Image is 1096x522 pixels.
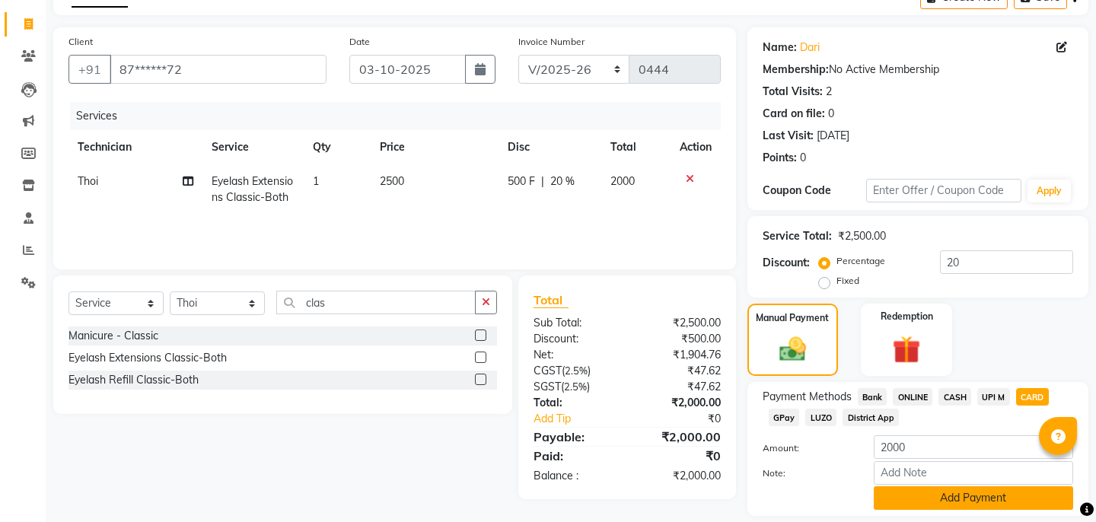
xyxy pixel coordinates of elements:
div: Total: [522,395,627,411]
span: Payment Methods [763,389,852,405]
div: ₹0 [645,411,732,427]
div: ( ) [522,379,627,395]
div: Discount: [763,255,810,271]
div: No Active Membership [763,62,1073,78]
th: Total [601,130,671,164]
img: _cash.svg [771,334,814,364]
div: Discount: [522,331,627,347]
div: Name: [763,40,797,56]
th: Disc [499,130,601,164]
span: UPI M [977,388,1010,406]
img: _gift.svg [884,333,929,368]
span: ONLINE [893,388,932,406]
div: ₹47.62 [627,363,732,379]
div: [DATE] [817,128,849,144]
label: Fixed [836,274,859,288]
div: Paid: [522,447,627,465]
div: ₹2,000.00 [627,468,732,484]
div: ₹500.00 [627,331,732,347]
input: Search by Name/Mobile/Email/Code [110,55,327,84]
div: ₹1,904.76 [627,347,732,363]
input: Enter Offer / Coupon Code [866,179,1021,202]
span: SGST [534,380,561,393]
button: +91 [68,55,111,84]
div: ₹2,000.00 [627,395,732,411]
span: GPay [769,409,800,426]
input: Search or Scan [276,291,476,314]
label: Percentage [836,254,885,268]
label: Date [349,35,370,49]
label: Manual Payment [756,311,829,325]
span: 2.5% [564,380,587,393]
span: 1 [313,174,319,188]
div: Balance : [522,468,627,484]
label: Invoice Number [518,35,585,49]
div: Last Visit: [763,128,814,144]
div: ₹2,000.00 [627,428,732,446]
span: 2500 [380,174,404,188]
div: Eyelash Refill Classic-Both [68,372,199,388]
input: Add Note [874,461,1073,485]
span: | [541,173,544,189]
div: Points: [763,150,797,166]
button: Apply [1027,180,1071,202]
a: Add Tip [522,411,645,427]
span: Bank [858,388,887,406]
div: Eyelash Extensions Classic-Both [68,350,227,366]
div: Services [70,102,732,130]
span: CASH [938,388,971,406]
div: Coupon Code [763,183,866,199]
th: Action [671,130,721,164]
th: Technician [68,130,202,164]
div: 0 [828,106,834,122]
div: ₹2,500.00 [627,315,732,331]
div: Membership: [763,62,829,78]
a: Dari [800,40,820,56]
div: 0 [800,150,806,166]
span: Eyelash Extensions Classic-Both [212,174,293,204]
th: Price [371,130,499,164]
div: Net: [522,347,627,363]
div: Total Visits: [763,84,823,100]
label: Amount: [751,441,862,455]
iframe: chat widget [1032,461,1081,507]
div: Sub Total: [522,315,627,331]
div: ₹2,500.00 [838,228,886,244]
th: Service [202,130,304,164]
span: Thoi [78,174,98,188]
span: Total [534,292,569,308]
span: CGST [534,364,562,377]
span: LUZO [805,409,836,426]
div: ₹47.62 [627,379,732,395]
div: ₹0 [627,447,732,465]
button: Add Payment [874,486,1073,510]
span: District App [843,409,899,426]
input: Amount [874,435,1073,459]
div: Card on file: [763,106,825,122]
th: Qty [304,130,371,164]
label: Client [68,35,93,49]
div: Payable: [522,428,627,446]
div: Manicure - Classic [68,328,158,344]
span: 2.5% [565,364,588,377]
label: Note: [751,466,862,480]
div: Service Total: [763,228,832,244]
div: 2 [826,84,832,100]
span: 2000 [610,174,635,188]
span: CARD [1016,388,1049,406]
div: ( ) [522,363,627,379]
label: Redemption [881,310,933,323]
span: 20 % [550,173,575,189]
span: 500 F [508,173,535,189]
